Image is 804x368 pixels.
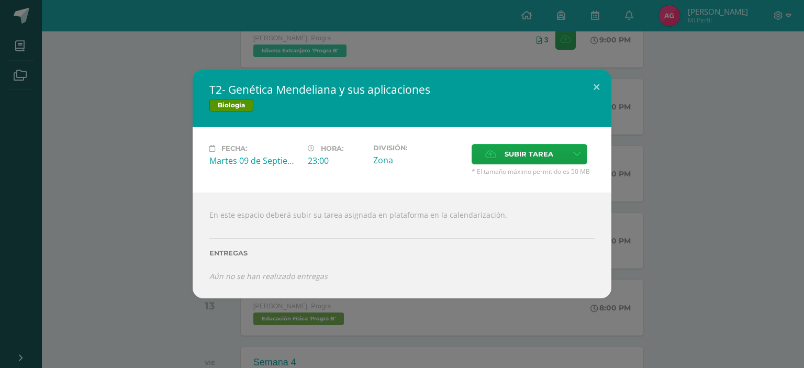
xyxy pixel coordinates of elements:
label: Entregas [209,249,595,257]
span: Biología [209,99,253,111]
span: Hora: [321,144,343,152]
div: Zona [373,154,463,166]
button: Close (Esc) [582,70,611,105]
div: 23:00 [308,155,365,166]
label: División: [373,144,463,152]
span: * El tamaño máximo permitido es 50 MB [472,167,595,176]
div: Martes 09 de Septiembre [209,155,299,166]
div: En este espacio deberá subir su tarea asignada en plataforma en la calendarización. [193,193,611,298]
span: Subir tarea [505,144,553,164]
h2: T2- Genética Mendeliana y sus aplicaciones [209,82,595,97]
i: Aún no se han realizado entregas [209,271,328,281]
span: Fecha: [221,144,247,152]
